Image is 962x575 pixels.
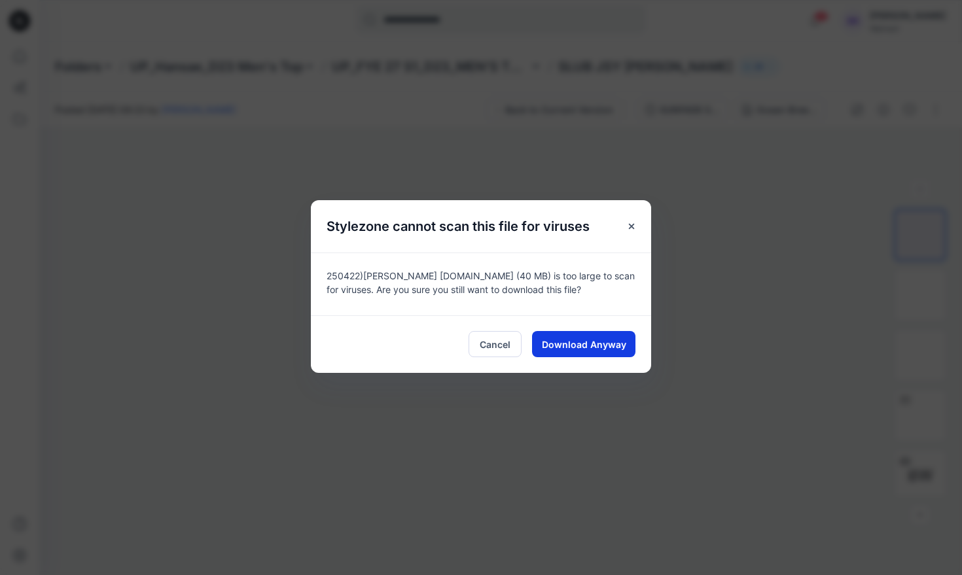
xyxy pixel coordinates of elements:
[311,253,651,315] div: 250422)[PERSON_NAME] [DOMAIN_NAME] (40 MB) is too large to scan for viruses. Are you sure you sti...
[620,215,643,238] button: Close
[480,338,510,351] span: Cancel
[542,338,626,351] span: Download Anyway
[311,200,605,253] h5: Stylezone cannot scan this file for viruses
[469,331,522,357] button: Cancel
[532,331,635,357] button: Download Anyway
